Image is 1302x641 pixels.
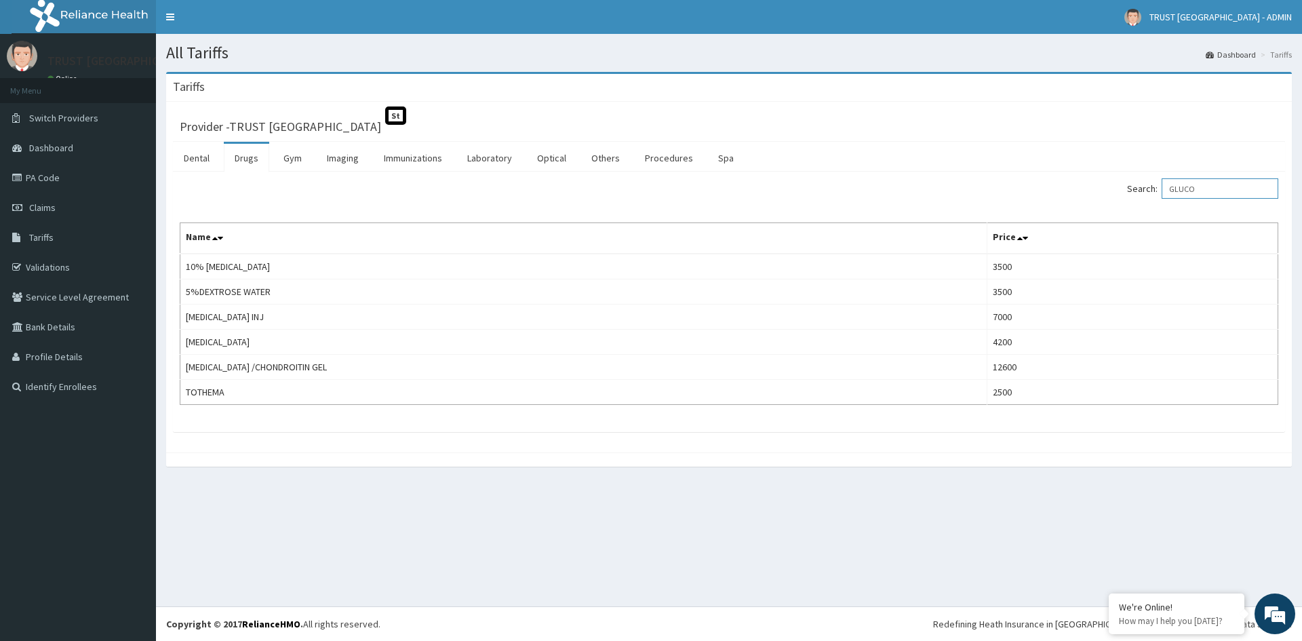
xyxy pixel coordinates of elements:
td: 2500 [987,380,1278,405]
td: 12600 [987,355,1278,380]
a: Immunizations [373,144,453,172]
th: Price [987,223,1278,254]
div: We're Online! [1119,601,1234,613]
a: Drugs [224,144,269,172]
input: Search: [1162,178,1278,199]
h3: Provider - TRUST [GEOGRAPHIC_DATA] [180,121,381,133]
a: Dental [173,144,220,172]
h3: Tariffs [173,81,205,93]
td: 4200 [987,330,1278,355]
span: TRUST [GEOGRAPHIC_DATA] - ADMIN [1149,11,1292,23]
a: RelianceHMO [242,618,300,630]
td: [MEDICAL_DATA] [180,330,987,355]
img: User Image [1124,9,1141,26]
div: Redefining Heath Insurance in [GEOGRAPHIC_DATA] using Telemedicine and Data Science! [933,617,1292,631]
a: Spa [707,144,745,172]
td: 5%DEXTROSE WATER [180,279,987,305]
li: Tariffs [1257,49,1292,60]
a: Optical [526,144,577,172]
h1: All Tariffs [166,44,1292,62]
a: Dashboard [1206,49,1256,60]
th: Name [180,223,987,254]
p: How may I help you today? [1119,615,1234,627]
img: d_794563401_company_1708531726252_794563401 [25,68,55,102]
a: Gym [273,144,313,172]
strong: Copyright © 2017 . [166,618,303,630]
span: We're online! [79,171,187,308]
footer: All rights reserved. [156,606,1302,641]
span: Dashboard [29,142,73,154]
span: Claims [29,201,56,214]
span: Tariffs [29,231,54,244]
td: 7000 [987,305,1278,330]
td: 3500 [987,279,1278,305]
textarea: Type your message and hit 'Enter' [7,370,258,418]
td: [MEDICAL_DATA] INJ [180,305,987,330]
td: TOTHEMA [180,380,987,405]
a: Imaging [316,144,370,172]
img: User Image [7,41,37,71]
p: TRUST [GEOGRAPHIC_DATA] - ADMIN [47,55,241,67]
div: Minimize live chat window [222,7,255,39]
a: Laboratory [456,144,523,172]
td: 10% [MEDICAL_DATA] [180,254,987,279]
a: Procedures [634,144,704,172]
span: St [385,106,406,125]
a: Others [580,144,631,172]
td: [MEDICAL_DATA] /CHONDROITIN GEL [180,355,987,380]
td: 3500 [987,254,1278,279]
span: Switch Providers [29,112,98,124]
a: Online [47,74,80,83]
div: Chat with us now [71,76,228,94]
label: Search: [1127,178,1278,199]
